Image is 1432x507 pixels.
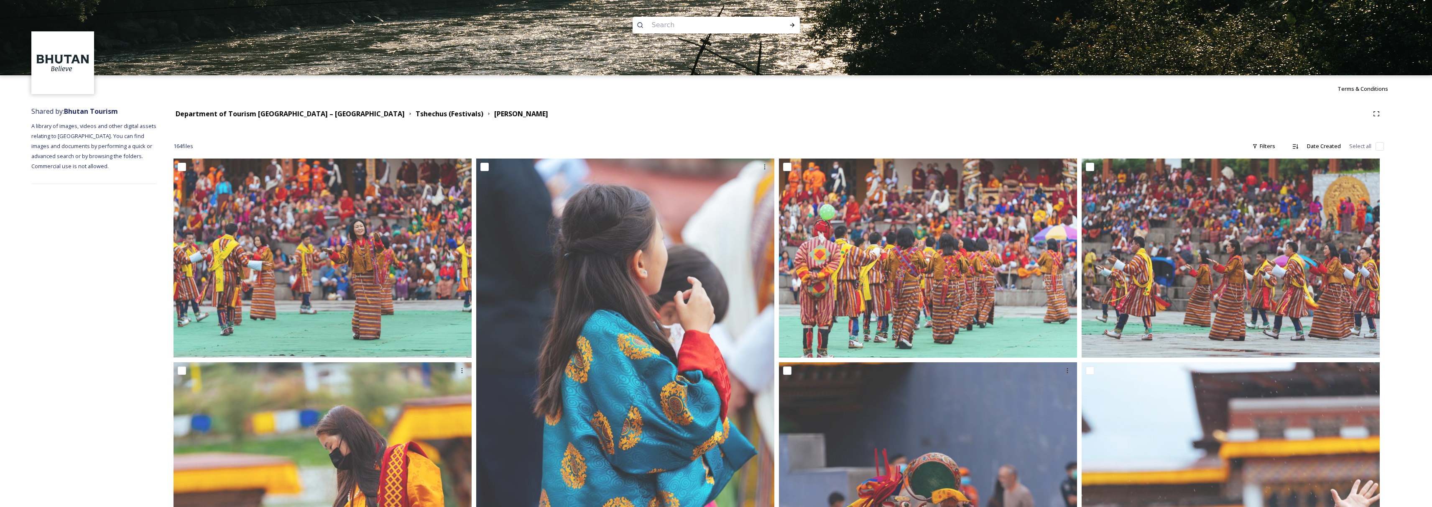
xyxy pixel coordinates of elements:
div: Date Created [1303,138,1345,154]
strong: [PERSON_NAME] [494,109,548,118]
div: Filters [1248,138,1279,154]
span: 164 file s [174,142,193,150]
img: 01585A52-9A70-4445-A807-007382C7B25D.jpeg [779,159,1077,358]
input: Search [648,16,762,34]
img: 0936A344-6BEB-4E11-B341-4BCE7897B804.jpeg [1082,159,1380,358]
strong: Tshechus (Festivals) [416,109,483,118]
span: A library of images, videos and other digital assets relating to [GEOGRAPHIC_DATA]. You can find ... [31,122,158,170]
strong: Department of Tourism [GEOGRAPHIC_DATA] – [GEOGRAPHIC_DATA] [176,109,405,118]
span: Shared by: [31,107,118,116]
span: Select all [1349,142,1371,150]
strong: Bhutan Tourism [64,107,118,116]
span: Terms & Conditions [1338,85,1388,92]
a: Terms & Conditions [1338,84,1401,94]
img: 9F25F94E-73AF-4D92-8FC2-B518762DE4C5.jpeg [174,159,472,358]
img: BT_Logo_BB_Lockup_CMYK_High%2520Res.jpg [33,33,93,93]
